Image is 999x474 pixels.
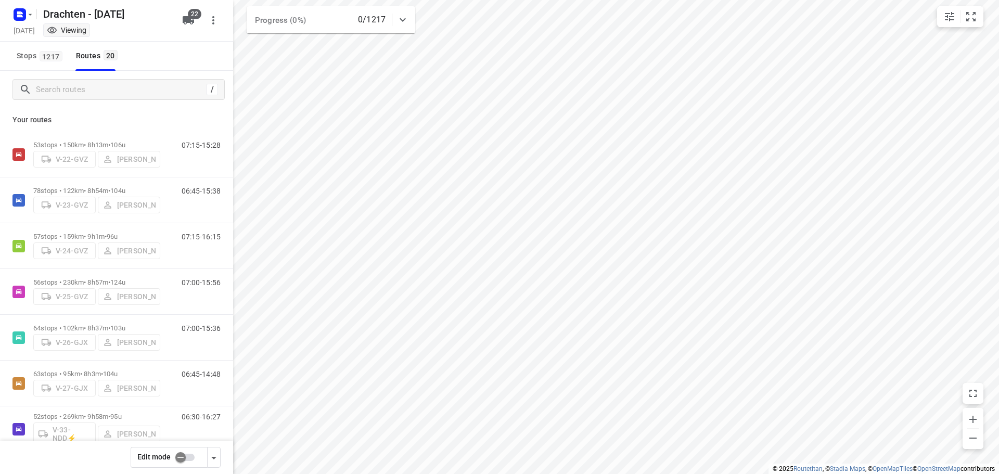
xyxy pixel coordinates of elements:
button: 22 [178,10,199,31]
a: OpenMapTiles [873,465,913,472]
div: Driver app settings [208,451,220,464]
span: 22 [188,9,201,19]
p: 78 stops • 122km • 8h54m [33,187,160,195]
div: You are currently in view mode. To make any changes, go to edit project. [47,25,86,35]
button: Map settings [939,6,960,27]
span: Edit mode [137,453,171,461]
p: 07:15-16:15 [182,233,221,241]
span: • [108,141,110,149]
a: OpenStreetMap [917,465,960,472]
p: 0/1217 [358,14,386,26]
p: 06:45-15:38 [182,187,221,195]
li: © 2025 , © , © © contributors [773,465,995,472]
span: 106u [110,141,125,149]
span: • [108,413,110,420]
span: • [108,278,110,286]
span: Progress (0%) [255,16,306,25]
span: 104u [110,187,125,195]
span: 1217 [40,51,62,61]
p: 64 stops • 102km • 8h37m [33,324,160,332]
p: 63 stops • 95km • 8h3m [33,370,160,378]
p: 52 stops • 269km • 9h58m [33,413,160,420]
span: 103u [110,324,125,332]
p: 57 stops • 159km • 9h1m [33,233,160,240]
span: • [101,370,103,378]
p: Your routes [12,114,221,125]
a: Stadia Maps [830,465,865,472]
p: 53 stops • 150km • 8h13m [33,141,160,149]
input: Search routes [36,82,207,98]
button: Fit zoom [960,6,981,27]
span: • [108,324,110,332]
span: 104u [103,370,118,378]
p: 06:30-16:27 [182,413,221,421]
span: 20 [104,50,118,60]
span: 124u [110,278,125,286]
p: 07:00-15:36 [182,324,221,332]
span: 96u [107,233,118,240]
span: • [108,187,110,195]
p: 06:45-14:48 [182,370,221,378]
span: 95u [110,413,121,420]
div: small contained button group [937,6,983,27]
p: 07:15-15:28 [182,141,221,149]
span: • [105,233,107,240]
div: Routes [76,49,121,62]
a: Routetitan [793,465,823,472]
p: 56 stops • 230km • 8h57m [33,278,160,286]
div: / [207,84,218,95]
div: Progress (0%)0/1217 [247,6,415,33]
span: Stops [17,49,66,62]
p: 07:00-15:56 [182,278,221,287]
